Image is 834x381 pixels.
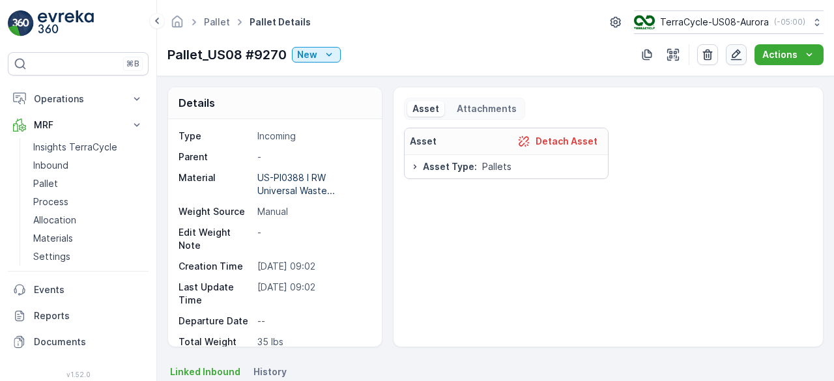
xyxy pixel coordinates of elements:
p: Pallet_US08 #9270 [366,11,465,27]
span: Pallet Details [247,16,313,29]
p: Pallet_US08 #9270 [167,45,287,64]
p: Reports [34,309,143,322]
img: logo [8,10,34,36]
p: TerraCycle-US08-Aurora [660,16,769,29]
p: Departure Date [179,315,252,328]
span: US-PI0388 I RW Universal Waste: 4' EasyPak Standard Boxes [55,321,330,332]
p: Materials [33,232,73,245]
p: New [297,48,317,61]
p: Last Update Time [179,281,252,307]
p: Operations [34,92,122,106]
p: - [257,226,368,252]
a: Materials [28,229,149,247]
p: Inbound [33,159,68,172]
span: Net Weight : [11,257,68,268]
p: Detach Asset [536,135,597,148]
p: - [257,150,368,163]
span: Name : [11,214,43,225]
p: Insights TerraCycle [33,141,117,154]
p: Pallet [33,177,58,190]
p: Events [34,283,143,296]
span: v 1.52.0 [8,371,149,378]
p: Parent [179,150,252,163]
a: Pallet [28,175,149,193]
p: Asset [412,102,439,115]
img: image_ci7OI47.png [634,15,655,29]
span: Material : [11,321,55,332]
span: 35 [76,235,87,246]
p: Weight Source [179,205,252,218]
button: Detach Asset [512,134,603,149]
span: Asset Type : [423,160,477,173]
p: -- [257,315,368,328]
a: Inbound [28,156,149,175]
a: Homepage [170,20,184,31]
p: Attachments [455,102,517,115]
p: MRF [34,119,122,132]
a: Reports [8,303,149,329]
a: Allocation [28,211,149,229]
p: Allocation [33,214,76,227]
span: Pallets [69,300,100,311]
p: Type [179,130,252,143]
p: Incoming [257,130,368,143]
a: Settings [28,247,149,266]
span: - [68,257,73,268]
p: [DATE] 09:02 [257,260,368,273]
button: Actions [755,44,824,65]
span: Linked Inbound [170,365,240,378]
span: Pallet_US08 #9270 [43,214,128,225]
p: ⌘B [126,59,139,69]
span: History [253,365,287,378]
p: US-PI0388 I RW Universal Waste... [257,172,335,196]
button: TerraCycle-US08-Aurora(-05:00) [634,10,824,34]
p: Total Weight [179,335,252,348]
a: Process [28,193,149,211]
span: Total Weight : [11,235,76,246]
span: Asset Type : [11,300,69,311]
p: Process [33,195,68,208]
a: Pallet [204,16,230,27]
p: [DATE] 09:02 [257,281,368,307]
a: Documents [8,329,149,355]
span: 35 [73,278,84,289]
p: 35 lbs [257,335,368,348]
button: New [292,47,341,63]
a: Insights TerraCycle [28,138,149,156]
button: MRF [8,112,149,138]
button: Operations [8,86,149,112]
p: Asset [410,135,437,148]
span: Pallets [482,160,511,173]
img: logo_light-DOdMpM7g.png [38,10,94,36]
p: Creation Time [179,260,252,273]
p: Material [179,171,252,197]
p: Details [179,95,215,111]
p: Actions [762,48,798,61]
a: Events [8,277,149,303]
p: ( -05:00 ) [774,17,805,27]
span: Tare Weight : [11,278,73,289]
p: Documents [34,335,143,348]
p: Edit Weight Note [179,226,252,252]
p: Settings [33,250,70,263]
p: Manual [257,205,368,218]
